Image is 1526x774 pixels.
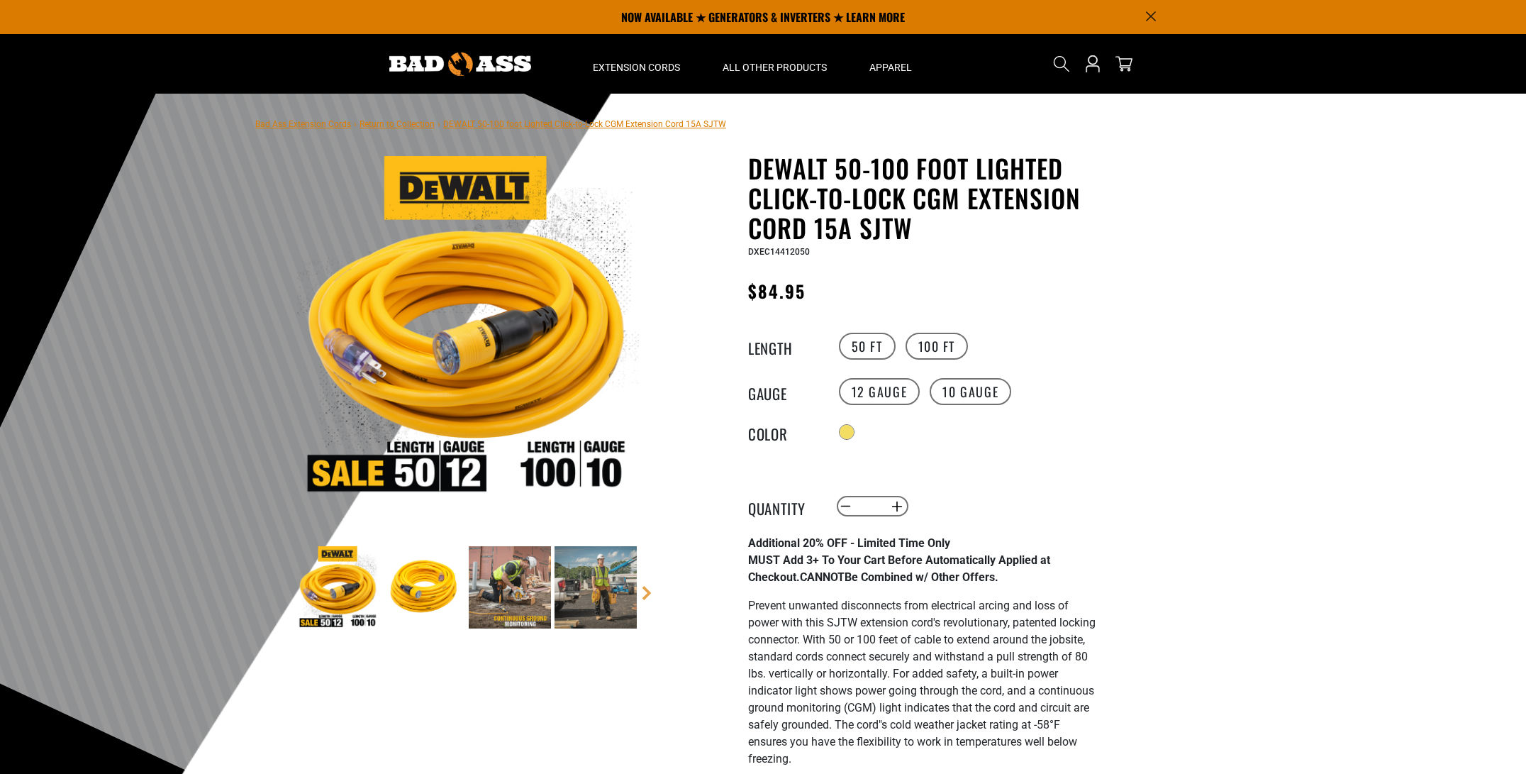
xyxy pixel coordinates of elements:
[723,61,827,74] span: All Other Products
[255,119,351,129] a: Bad Ass Extension Cords
[748,536,950,550] strong: Additional 20% OFF - Limited Time Only
[572,34,701,94] summary: Extension Cords
[748,599,1096,765] span: Prevent unwanted disconnects from electrical arcing and loss of power with this SJTW extension co...
[1050,52,1073,75] summary: Search
[640,586,654,600] a: Next
[800,570,845,584] span: CANNOT
[869,61,912,74] span: Apparel
[593,61,680,74] span: Extension Cords
[255,115,726,132] nav: breadcrumbs
[701,34,848,94] summary: All Other Products
[748,553,1050,584] strong: MUST Add 3+ To Your Cart Before Automatically Applied at Checkout. Be Combined w/ Other Offers.
[438,119,440,129] span: ›
[748,153,1096,243] h1: DEWALT 50-100 foot Lighted Click-to-Lock CGM Extension Cord 15A SJTW
[930,378,1011,405] label: 10 Gauge
[389,52,531,76] img: Bad Ass Extension Cords
[443,119,726,129] span: DEWALT 50-100 foot Lighted Click-to-Lock CGM Extension Cord 15A SJTW
[360,119,435,129] a: Return to Collection
[354,119,357,129] span: ›
[748,423,819,441] legend: Color
[748,278,806,304] span: $84.95
[848,34,933,94] summary: Apparel
[839,378,920,405] label: 12 Gauge
[839,333,896,360] label: 50 FT
[906,333,969,360] label: 100 FT
[748,497,819,516] label: Quantity
[748,382,819,401] legend: Gauge
[748,247,810,257] span: DXEC14412050
[748,337,819,355] legend: Length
